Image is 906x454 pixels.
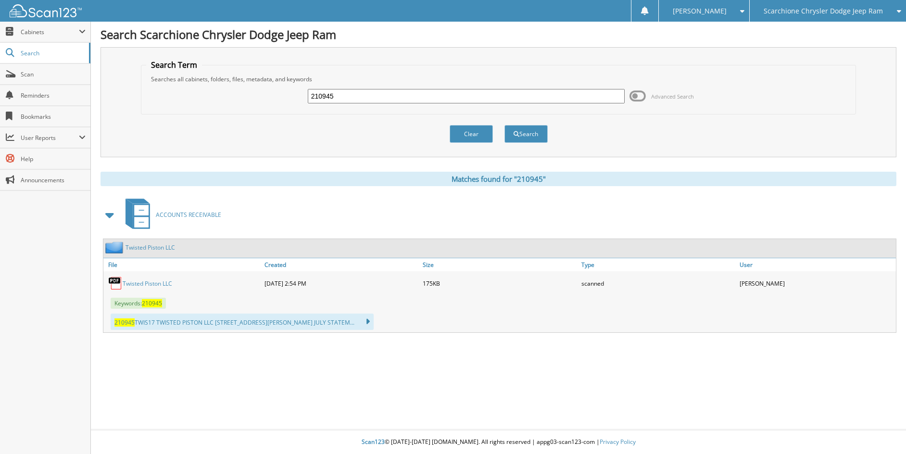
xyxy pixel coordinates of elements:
[101,26,896,42] h1: Search Scarchione Chrysler Dodge Jeep Ram
[651,93,694,100] span: Advanced Search
[21,70,86,78] span: Scan
[737,258,896,271] a: User
[262,274,421,293] div: [DATE] 2:54 PM
[21,113,86,121] span: Bookmarks
[91,430,906,454] div: © [DATE]-[DATE] [DOMAIN_NAME]. All rights reserved | appg03-scan123-com |
[105,241,126,253] img: folder2.png
[673,8,727,14] span: [PERSON_NAME]
[103,258,262,271] a: File
[123,279,172,288] a: Twisted Piston LLC
[764,8,883,14] span: Scarchione Chrysler Dodge Jeep Ram
[21,91,86,100] span: Reminders
[126,243,175,252] a: Twisted Piston LLC
[262,258,421,271] a: Created
[362,438,385,446] span: Scan123
[420,258,579,271] a: Size
[21,49,84,57] span: Search
[146,75,851,83] div: Searches all cabinets, folders, files, metadata, and keywords
[142,299,162,307] span: 210945
[737,274,896,293] div: [PERSON_NAME]
[579,258,738,271] a: Type
[420,274,579,293] div: 175KB
[101,172,896,186] div: Matches found for "210945"
[450,125,493,143] button: Clear
[21,134,79,142] span: User Reports
[21,176,86,184] span: Announcements
[10,4,82,17] img: scan123-logo-white.svg
[579,274,738,293] div: scanned
[21,155,86,163] span: Help
[111,298,166,309] span: Keywords:
[111,314,374,330] div: TWIS17 TWISTED PISTON LLC [STREET_ADDRESS][PERSON_NAME] JULY STATEM...
[21,28,79,36] span: Cabinets
[114,318,135,327] span: 210945
[156,211,221,219] span: ACCOUNTS RECEIVABLE
[108,276,123,290] img: PDF.png
[504,125,548,143] button: Search
[146,60,202,70] legend: Search Term
[120,196,221,234] a: ACCOUNTS RECEIVABLE
[600,438,636,446] a: Privacy Policy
